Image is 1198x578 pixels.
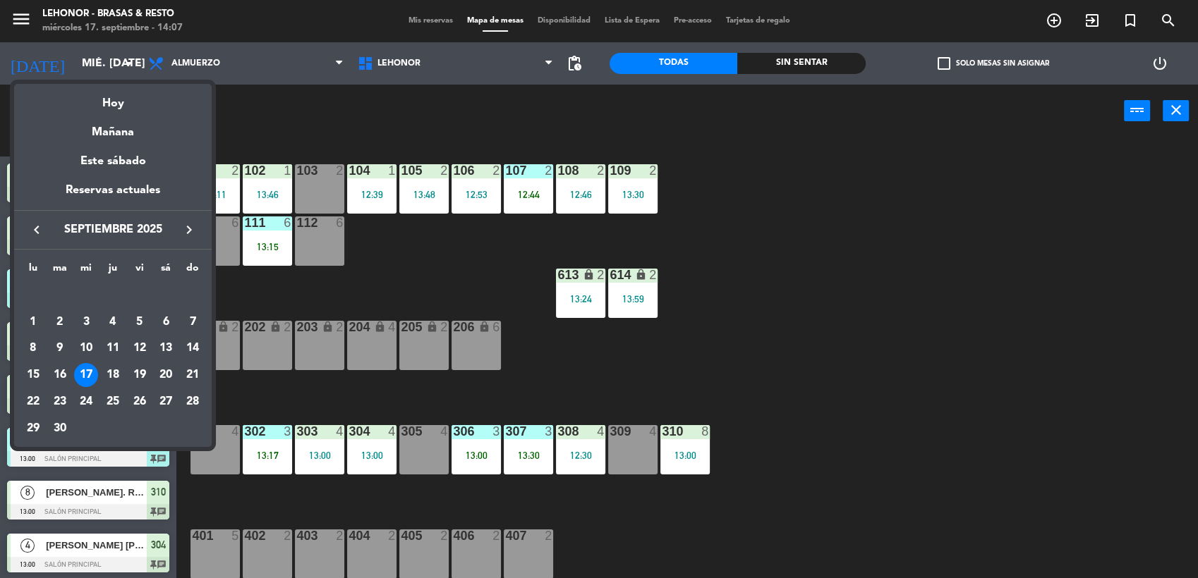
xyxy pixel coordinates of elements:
[74,310,98,334] div: 3
[28,221,45,238] i: keyboard_arrow_left
[21,363,45,387] div: 15
[20,260,47,282] th: lunes
[179,260,206,282] th: domingo
[99,362,126,388] td: 18 de septiembre de 2025
[20,362,47,388] td: 15 de septiembre de 2025
[73,336,99,362] td: 10 de septiembre de 2025
[21,390,45,414] div: 22
[154,310,178,334] div: 6
[128,337,152,361] div: 12
[14,142,212,181] div: Este sábado
[179,309,206,336] td: 7 de septiembre de 2025
[153,388,180,415] td: 27 de septiembre de 2025
[20,415,47,442] td: 29 de septiembre de 2025
[128,310,152,334] div: 5
[47,260,73,282] th: martes
[20,282,206,309] td: SEP.
[101,363,125,387] div: 18
[74,363,98,387] div: 17
[21,337,45,361] div: 8
[179,362,206,388] td: 21 de septiembre de 2025
[179,336,206,362] td: 14 de septiembre de 2025
[176,221,202,239] button: keyboard_arrow_right
[20,309,47,336] td: 1 de septiembre de 2025
[128,390,152,414] div: 26
[99,388,126,415] td: 25 de septiembre de 2025
[48,417,72,441] div: 30
[48,390,72,414] div: 23
[73,388,99,415] td: 24 de septiembre de 2025
[20,336,47,362] td: 8 de septiembre de 2025
[48,363,72,387] div: 16
[47,388,73,415] td: 23 de septiembre de 2025
[47,336,73,362] td: 9 de septiembre de 2025
[21,310,45,334] div: 1
[14,84,212,113] div: Hoy
[154,390,178,414] div: 27
[99,336,126,362] td: 11 de septiembre de 2025
[101,390,125,414] div: 25
[47,362,73,388] td: 16 de septiembre de 2025
[101,337,125,361] div: 11
[14,113,212,142] div: Mañana
[153,336,180,362] td: 13 de septiembre de 2025
[126,336,153,362] td: 12 de septiembre de 2025
[128,363,152,387] div: 19
[126,309,153,336] td: 5 de septiembre de 2025
[153,260,180,282] th: sábado
[181,310,205,334] div: 7
[126,260,153,282] th: viernes
[181,221,198,238] i: keyboard_arrow_right
[179,388,206,415] td: 28 de septiembre de 2025
[74,337,98,361] div: 10
[181,390,205,414] div: 28
[126,362,153,388] td: 19 de septiembre de 2025
[101,310,125,334] div: 4
[99,260,126,282] th: jueves
[47,415,73,442] td: 30 de septiembre de 2025
[49,221,176,239] span: septiembre 2025
[154,363,178,387] div: 20
[126,388,153,415] td: 26 de septiembre de 2025
[181,337,205,361] div: 14
[14,181,212,210] div: Reservas actuales
[73,362,99,388] td: 17 de septiembre de 2025
[181,363,205,387] div: 21
[21,417,45,441] div: 29
[153,309,180,336] td: 6 de septiembre de 2025
[73,260,99,282] th: miércoles
[24,221,49,239] button: keyboard_arrow_left
[73,309,99,336] td: 3 de septiembre de 2025
[48,337,72,361] div: 9
[47,309,73,336] td: 2 de septiembre de 2025
[153,362,180,388] td: 20 de septiembre de 2025
[20,388,47,415] td: 22 de septiembre de 2025
[154,337,178,361] div: 13
[99,309,126,336] td: 4 de septiembre de 2025
[48,310,72,334] div: 2
[74,390,98,414] div: 24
